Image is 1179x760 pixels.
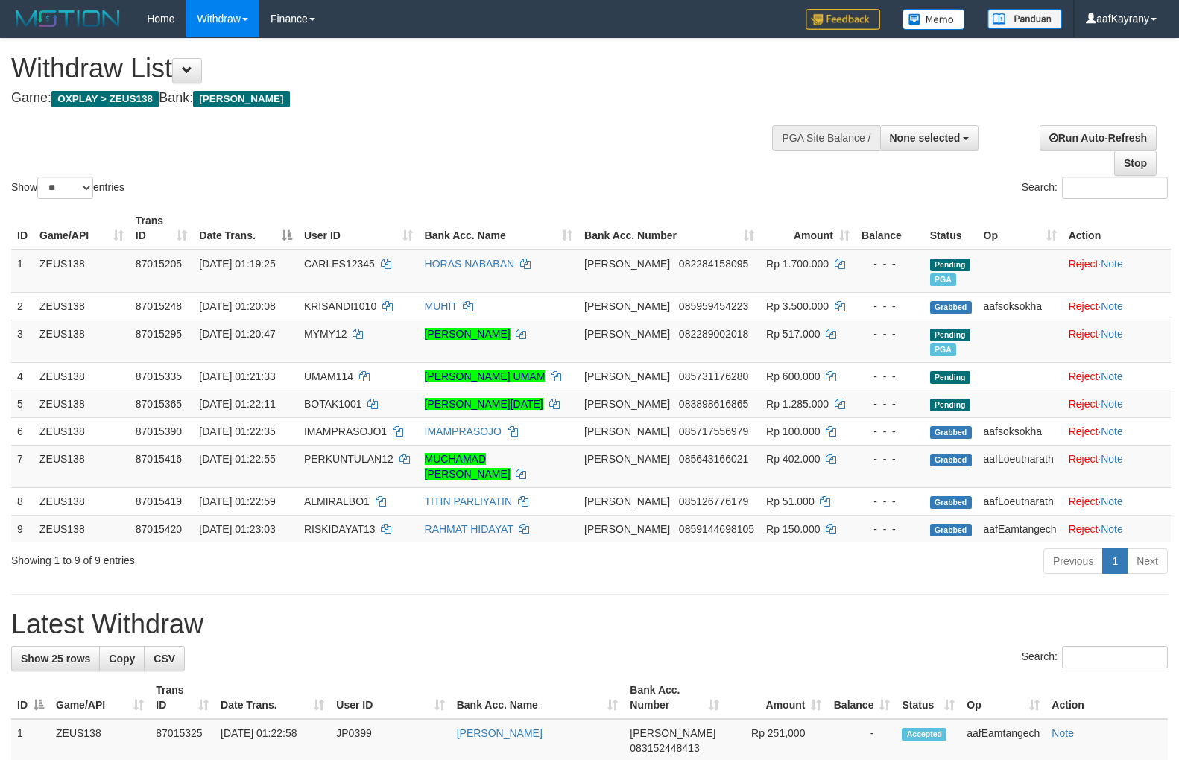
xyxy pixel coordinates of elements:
[1101,258,1123,270] a: Note
[862,326,918,341] div: - - -
[978,207,1063,250] th: Op: activate to sort column ascending
[1063,487,1171,515] td: ·
[766,495,815,507] span: Rp 51.000
[298,207,419,250] th: User ID: activate to sort column ascending
[1127,548,1168,574] a: Next
[978,445,1063,487] td: aafLoeutnarath
[903,9,965,30] img: Button%20Memo.svg
[584,398,670,410] span: [PERSON_NAME]
[624,677,725,719] th: Bank Acc. Number: activate to sort column ascending
[11,487,34,515] td: 8
[766,398,829,410] span: Rp 1.285.000
[961,677,1046,719] th: Op: activate to sort column ascending
[11,417,34,445] td: 6
[199,425,275,437] span: [DATE] 01:22:35
[930,343,956,356] span: Marked by aafchomsokheang
[51,91,159,107] span: OXPLAY > ZEUS138
[11,609,1168,639] h1: Latest Withdraw
[930,454,972,466] span: Grabbed
[425,300,458,312] a: MUHIT
[1101,328,1123,340] a: Note
[679,258,748,270] span: Copy 082284158095 to clipboard
[1101,300,1123,312] a: Note
[199,300,275,312] span: [DATE] 01:20:08
[11,177,124,199] label: Show entries
[862,396,918,411] div: - - -
[890,132,961,144] span: None selected
[584,328,670,340] span: [PERSON_NAME]
[584,495,670,507] span: [PERSON_NAME]
[11,207,34,250] th: ID
[304,425,387,437] span: IMAMPRASOJO1
[584,453,670,465] span: [PERSON_NAME]
[679,495,748,507] span: Copy 085126776179 to clipboard
[1069,453,1099,465] a: Reject
[930,496,972,509] span: Grabbed
[902,728,946,741] span: Accepted
[304,300,376,312] span: KRISANDI1010
[1069,495,1099,507] a: Reject
[930,273,956,286] span: Marked by aafchomsokheang
[199,495,275,507] span: [DATE] 01:22:59
[766,370,820,382] span: Rp 600.000
[425,523,513,535] a: RAHMAT HIDAYAT
[1062,646,1168,668] input: Search:
[1114,151,1157,176] a: Stop
[37,177,93,199] select: Showentries
[1101,495,1123,507] a: Note
[425,328,511,340] a: [PERSON_NAME]
[1063,445,1171,487] td: ·
[11,677,50,719] th: ID: activate to sort column descending
[136,328,182,340] span: 87015295
[880,125,979,151] button: None selected
[199,523,275,535] span: [DATE] 01:23:03
[630,727,715,739] span: [PERSON_NAME]
[425,453,511,480] a: MUCHAMAD [PERSON_NAME]
[425,495,512,507] a: TITIN PARLIYATIN
[1062,177,1168,199] input: Search:
[1052,727,1074,739] a: Note
[193,207,298,250] th: Date Trans.: activate to sort column descending
[987,9,1062,29] img: panduan.png
[578,207,760,250] th: Bank Acc. Number: activate to sort column ascending
[1063,417,1171,445] td: ·
[766,300,829,312] span: Rp 3.500.000
[419,207,578,250] th: Bank Acc. Name: activate to sort column ascending
[304,328,347,340] span: MYMY12
[11,445,34,487] td: 7
[584,300,670,312] span: [PERSON_NAME]
[806,9,880,30] img: Feedback.jpg
[978,292,1063,320] td: aafsoksokha
[1063,320,1171,362] td: ·
[862,256,918,271] div: - - -
[924,207,978,250] th: Status
[11,390,34,417] td: 5
[1022,646,1168,668] label: Search:
[1069,398,1099,410] a: Reject
[827,677,896,719] th: Balance: activate to sort column ascending
[896,677,961,719] th: Status: activate to sort column ascending
[978,487,1063,515] td: aafLoeutnarath
[679,398,748,410] span: Copy 083898616865 to clipboard
[1102,548,1128,574] a: 1
[199,370,275,382] span: [DATE] 01:21:33
[330,677,450,719] th: User ID: activate to sort column ascending
[1101,425,1123,437] a: Note
[1063,250,1171,293] td: ·
[1101,370,1123,382] a: Note
[34,320,130,362] td: ZEUS138
[584,258,670,270] span: [PERSON_NAME]
[930,524,972,536] span: Grabbed
[199,398,275,410] span: [DATE] 01:22:11
[451,677,625,719] th: Bank Acc. Name: activate to sort column ascending
[425,258,515,270] a: HORAS NABABAN
[304,398,362,410] span: BOTAK1001
[930,259,970,271] span: Pending
[11,250,34,293] td: 1
[34,292,130,320] td: ZEUS138
[1069,300,1099,312] a: Reject
[199,258,275,270] span: [DATE] 01:19:25
[862,452,918,466] div: - - -
[130,207,194,250] th: Trans ID: activate to sort column ascending
[1069,328,1099,340] a: Reject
